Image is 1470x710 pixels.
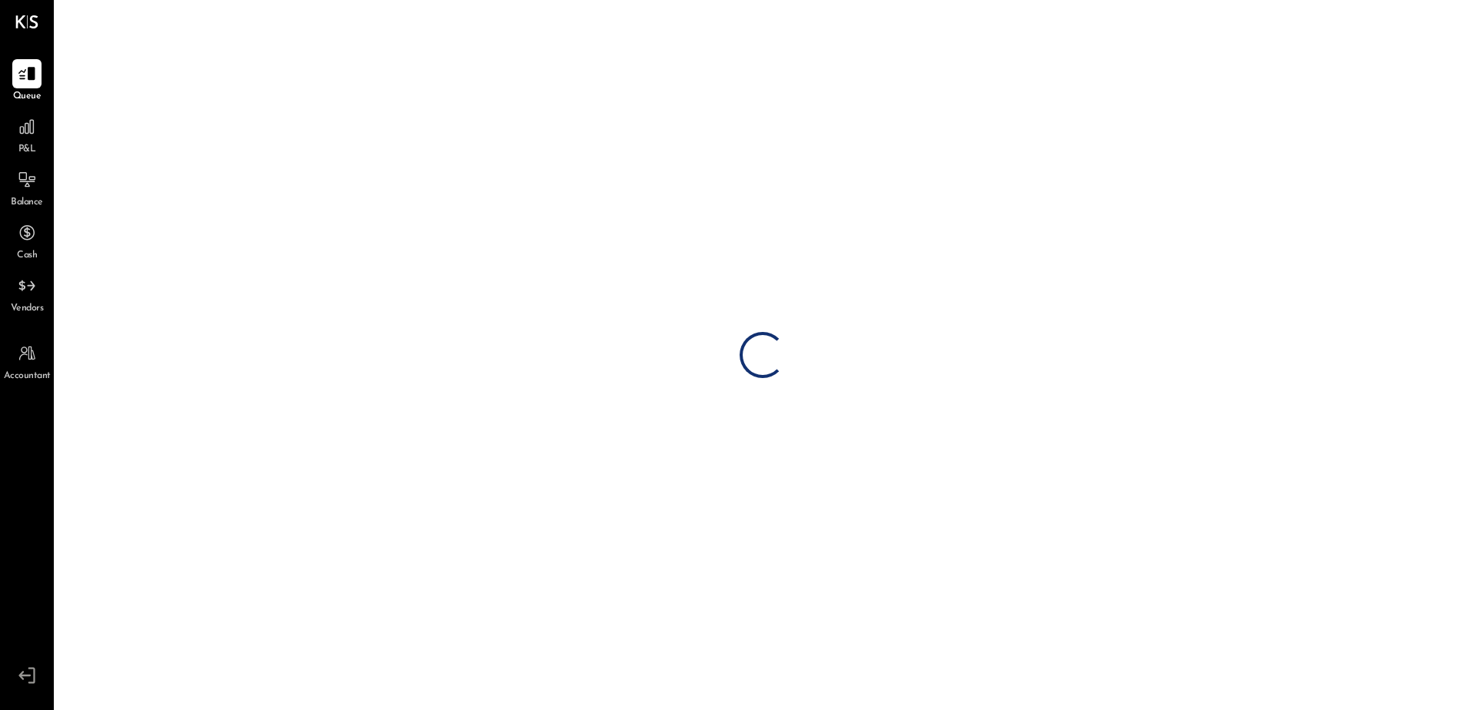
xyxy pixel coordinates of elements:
a: Balance [1,165,53,210]
a: P&L [1,112,53,157]
a: Queue [1,59,53,104]
span: P&L [18,143,36,157]
span: Vendors [11,302,44,316]
span: Queue [13,90,42,104]
a: Vendors [1,271,53,316]
span: Cash [17,249,37,263]
a: Accountant [1,339,53,383]
span: Balance [11,196,43,210]
a: Cash [1,218,53,263]
span: Accountant [4,370,51,383]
